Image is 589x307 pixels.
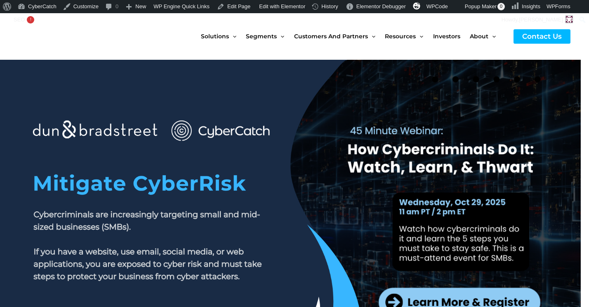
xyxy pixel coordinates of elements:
span: Solutions [201,19,229,54]
img: svg+xml;base64,PHN2ZyB4bWxucz0iaHR0cDovL3d3dy53My5vcmcvMjAwMC9zdmciIHZpZXdCb3g9IjAgMCAzMiAzMiI+PG... [413,2,420,9]
a: Contact Us [514,29,570,44]
span: Edit with Elementor [259,3,305,9]
span: Menu Toggle [416,19,423,54]
span: SEO [14,16,25,23]
span: Customers and Partners [294,19,368,54]
span: 0 [497,3,505,10]
a: Howdy, [499,13,576,26]
span: Menu Toggle [368,19,375,54]
img: CyberCatch [14,19,113,54]
span: Investors [433,19,460,54]
a: Investors [433,19,470,54]
nav: Site Navigation: New Main Menu [201,19,505,54]
span: Resources [385,19,416,54]
span: Menu Toggle [277,19,284,54]
span: Segments [246,19,277,54]
span: Menu Toggle [229,19,236,54]
span: [PERSON_NAME] [519,16,563,23]
span: Menu Toggle [488,19,496,54]
div: ! [27,16,34,23]
span: About [470,19,488,54]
